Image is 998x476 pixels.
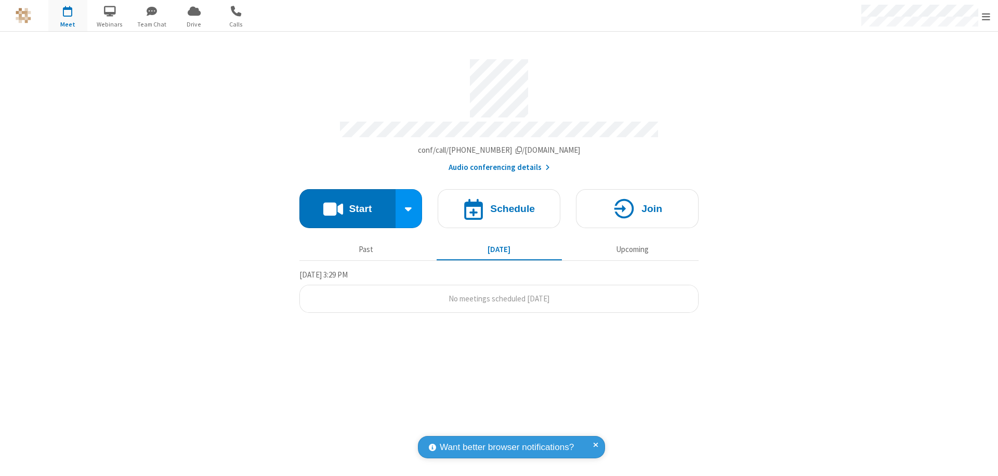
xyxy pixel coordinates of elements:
[349,204,372,214] h4: Start
[576,189,699,228] button: Join
[175,20,214,29] span: Drive
[396,189,423,228] div: Start conference options
[440,441,574,454] span: Want better browser notifications?
[972,449,990,469] iframe: Chat
[304,240,429,259] button: Past
[418,144,581,156] button: Copy my meeting room linkCopy my meeting room link
[90,20,129,29] span: Webinars
[449,162,550,174] button: Audio conferencing details
[418,145,581,155] span: Copy my meeting room link
[570,240,695,259] button: Upcoming
[133,20,172,29] span: Team Chat
[48,20,87,29] span: Meet
[641,204,662,214] h4: Join
[449,294,549,303] span: No meetings scheduled [DATE]
[299,189,396,228] button: Start
[299,51,699,174] section: Account details
[299,270,348,280] span: [DATE] 3:29 PM
[16,8,31,23] img: QA Selenium DO NOT DELETE OR CHANGE
[490,204,535,214] h4: Schedule
[438,189,560,228] button: Schedule
[437,240,562,259] button: [DATE]
[217,20,256,29] span: Calls
[299,269,699,313] section: Today's Meetings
